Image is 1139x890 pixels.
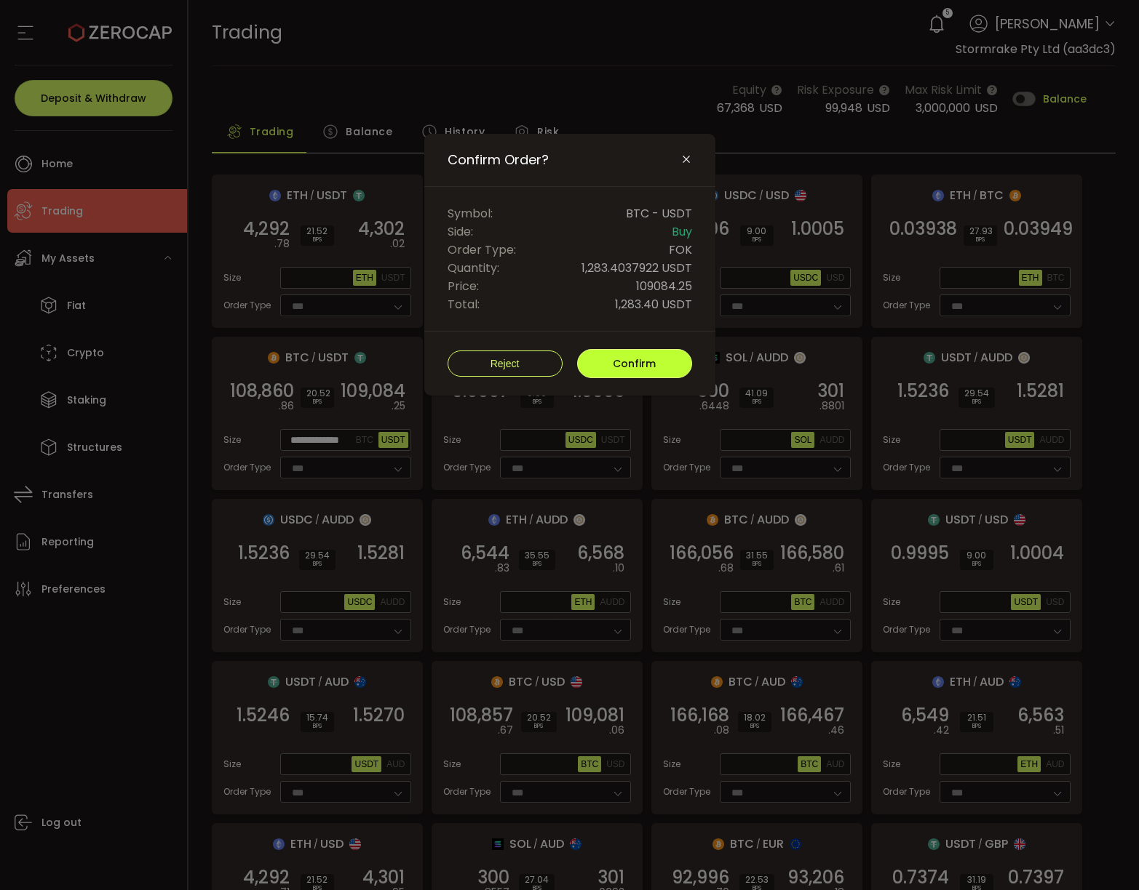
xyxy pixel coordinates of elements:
span: Confirm [613,356,656,371]
span: 1,283.4037922 USDT [582,259,692,277]
span: BTC - USDT [626,204,692,222]
span: Price: [448,277,479,295]
span: Order Type: [448,241,516,259]
span: Total: [448,295,480,313]
span: 1,283.40 USDT [615,295,692,313]
button: Reject [448,350,563,377]
span: 109084.25 [636,277,692,295]
button: Close [680,153,692,167]
button: Confirm [577,349,692,378]
iframe: Chat Widget [966,733,1139,890]
span: FOK [669,241,692,259]
div: Confirm Order? [424,134,715,396]
span: Reject [491,358,520,369]
span: Quantity: [448,259,499,277]
span: Buy [672,222,692,241]
span: Symbol: [448,204,493,222]
span: Confirm Order? [448,151,549,169]
span: Side: [448,222,473,241]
